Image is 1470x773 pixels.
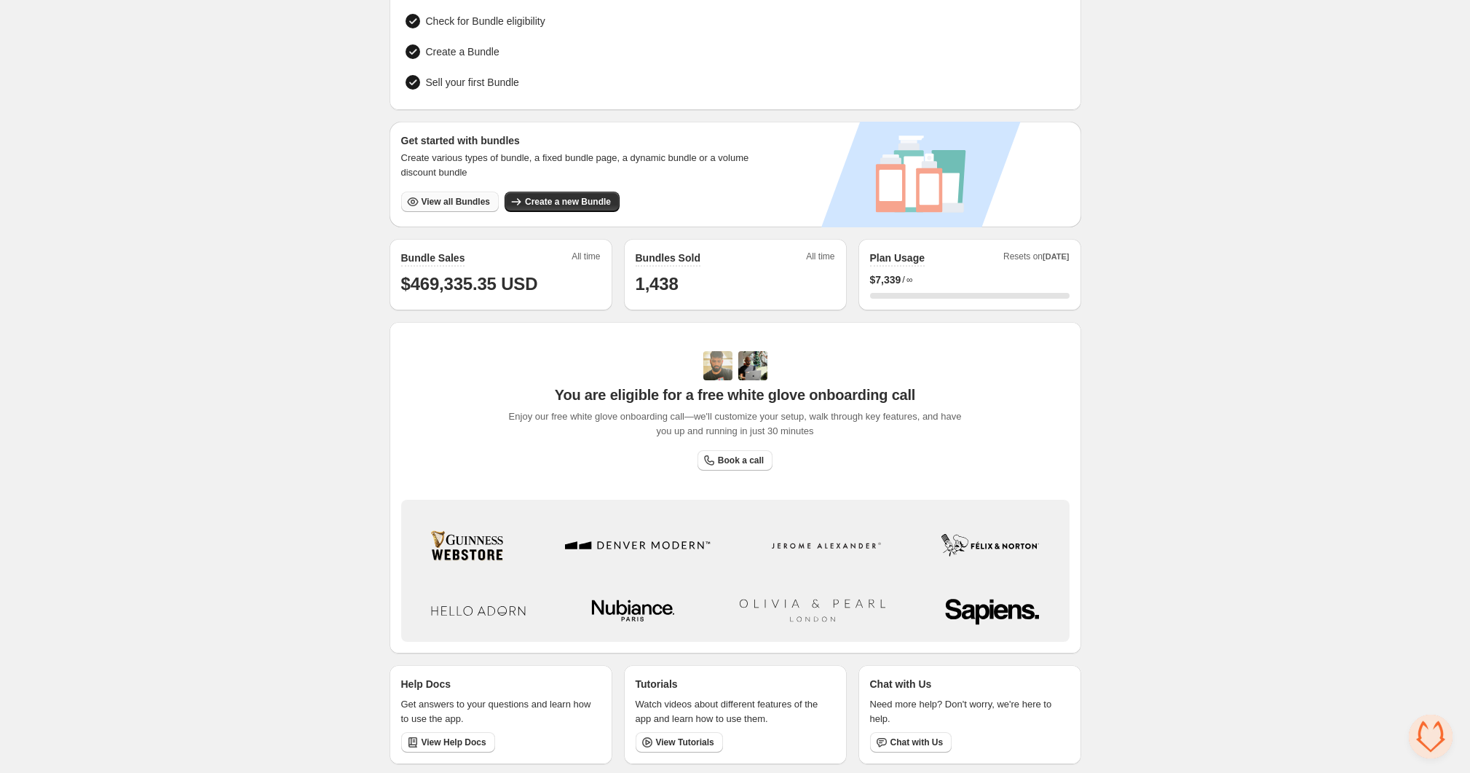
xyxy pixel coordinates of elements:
[401,732,495,753] a: View Help Docs
[426,14,545,28] span: Check for Bundle eligibility
[525,196,611,208] span: Create a new Bundle
[422,737,486,748] span: View Help Docs
[703,351,732,380] img: Adi
[422,196,490,208] span: View all Bundles
[636,272,835,296] h1: 1,438
[738,351,767,380] img: Prakhar
[505,192,620,212] button: Create a new Bundle
[870,251,925,265] h2: Plan Usage
[870,272,1070,287] div: /
[555,386,915,404] span: You are eligible for a free white glove onboarding call
[401,151,763,180] span: Create various types of bundle, a fixed bundle page, a dynamic bundle or a volume discount bundle
[870,732,952,753] button: Chat with Us
[401,677,451,691] p: Help Docs
[401,272,601,296] h1: $469,335.35 USD
[401,133,763,148] h3: Get started with bundles
[1043,252,1069,261] span: [DATE]
[401,697,601,726] p: Get answers to your questions and learn how to use the app.
[1409,715,1453,758] a: Open chat
[401,192,499,212] button: View all Bundles
[870,677,932,691] p: Chat with Us
[1003,251,1070,267] span: Resets on
[572,251,600,267] span: All time
[636,677,678,691] p: Tutorials
[698,450,772,471] a: Book a call
[636,697,835,726] p: Watch videos about different features of the app and learn how to use them.
[656,737,714,748] span: View Tutorials
[806,251,834,267] span: All time
[401,251,465,265] h2: Bundle Sales
[636,732,723,753] a: View Tutorials
[426,75,519,90] span: Sell your first Bundle
[870,272,901,287] span: $ 7,339
[636,251,700,265] h2: Bundles Sold
[426,44,499,59] span: Create a Bundle
[870,697,1070,726] p: Need more help? Don't worry, we're here to help.
[890,737,944,748] span: Chat with Us
[501,409,969,439] span: Enjoy our free white glove onboarding call—we'll customize your setup, walk through key features,...
[718,455,764,466] span: Book a call
[906,274,913,286] span: ∞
